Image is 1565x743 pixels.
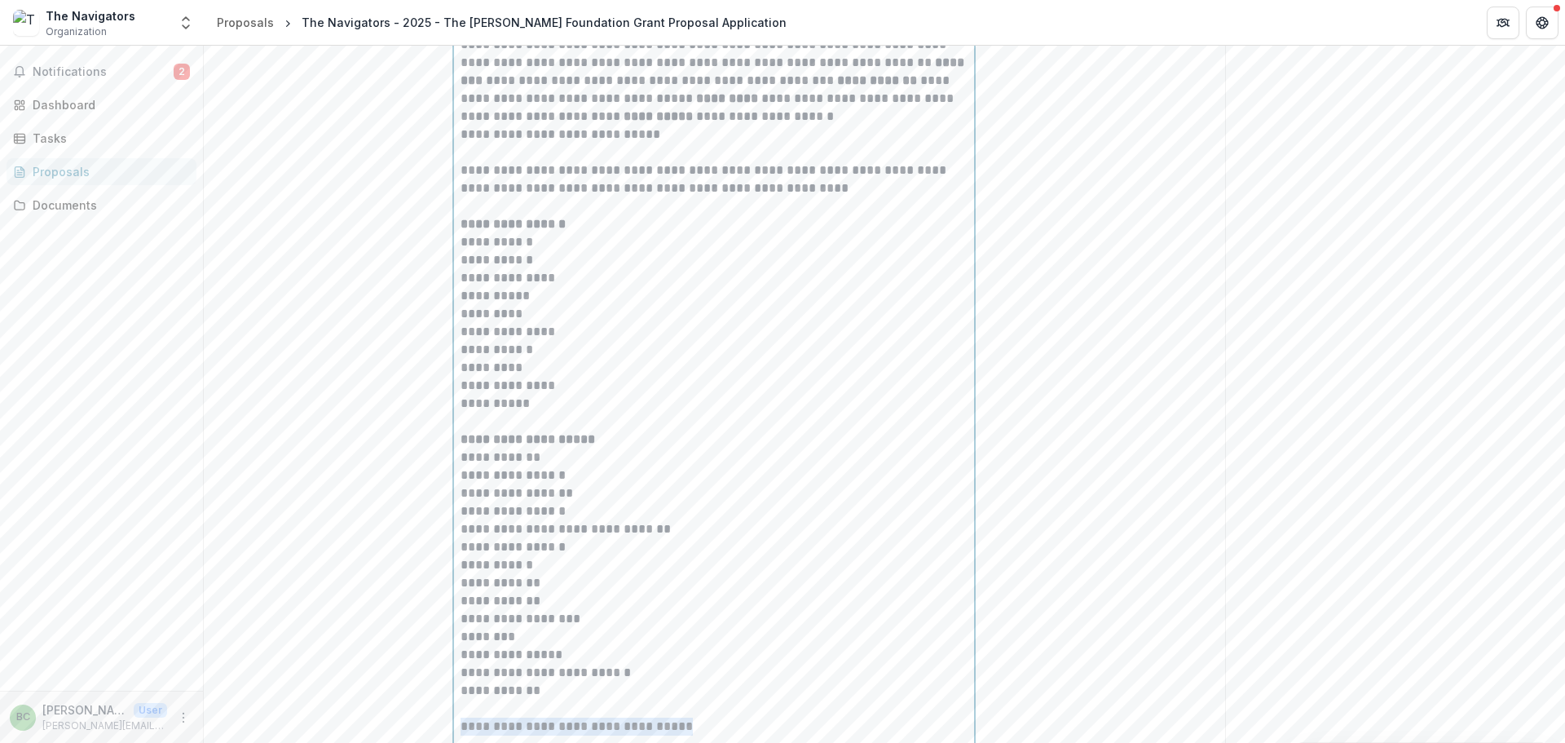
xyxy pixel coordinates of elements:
a: Tasks [7,125,196,152]
span: Organization [46,24,107,39]
div: Brad Cummins [16,712,30,723]
div: Tasks [33,130,183,147]
span: Notifications [33,65,174,79]
button: Open entity switcher [174,7,197,39]
button: Get Help [1526,7,1558,39]
div: The Navigators - 2025 - The [PERSON_NAME] Foundation Grant Proposal Application [302,14,787,31]
a: Proposals [210,11,280,34]
div: Proposals [33,163,183,180]
button: Partners [1487,7,1519,39]
span: 2 [174,64,190,80]
nav: breadcrumb [210,11,793,34]
button: More [174,708,193,728]
div: The Navigators [46,7,135,24]
p: User [134,703,167,718]
p: [PERSON_NAME] [42,701,127,719]
div: Dashboard [33,96,183,113]
a: Proposals [7,158,196,185]
div: Proposals [217,14,274,31]
p: [PERSON_NAME][EMAIL_ADDRESS][PERSON_NAME][DOMAIN_NAME] [42,719,167,733]
div: Documents [33,197,183,214]
button: Notifications2 [7,59,196,85]
a: Dashboard [7,91,196,118]
img: The Navigators [13,10,39,36]
a: Documents [7,192,196,219]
